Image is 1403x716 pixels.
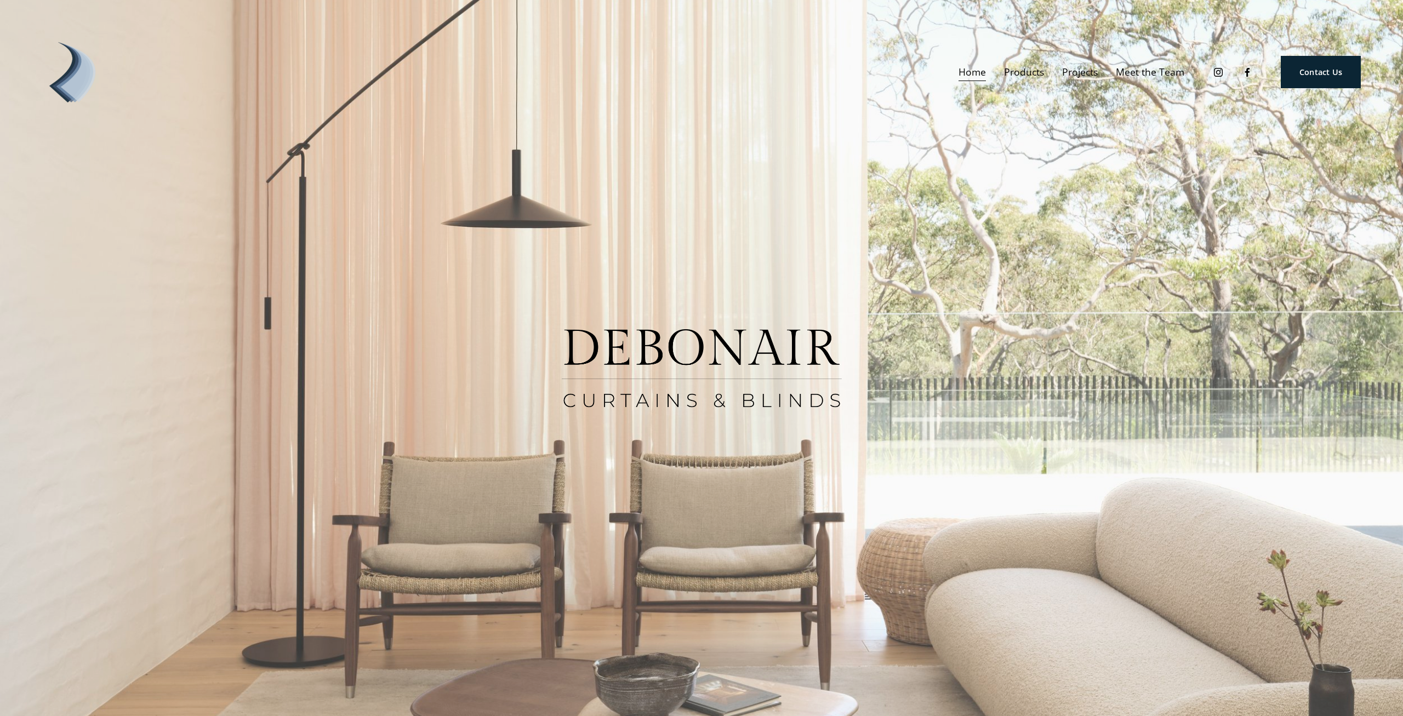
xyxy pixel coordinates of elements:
a: Facebook [1242,67,1253,78]
span: Products [1004,64,1044,81]
a: Meet the Team [1116,62,1184,82]
a: Projects [1062,62,1098,82]
a: Contact Us [1281,56,1361,88]
a: folder dropdown [1004,62,1044,82]
a: Home [959,62,986,82]
img: Debonair | Curtains, Blinds, Shutters &amp; Awnings [42,42,102,102]
a: Instagram [1213,67,1224,78]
